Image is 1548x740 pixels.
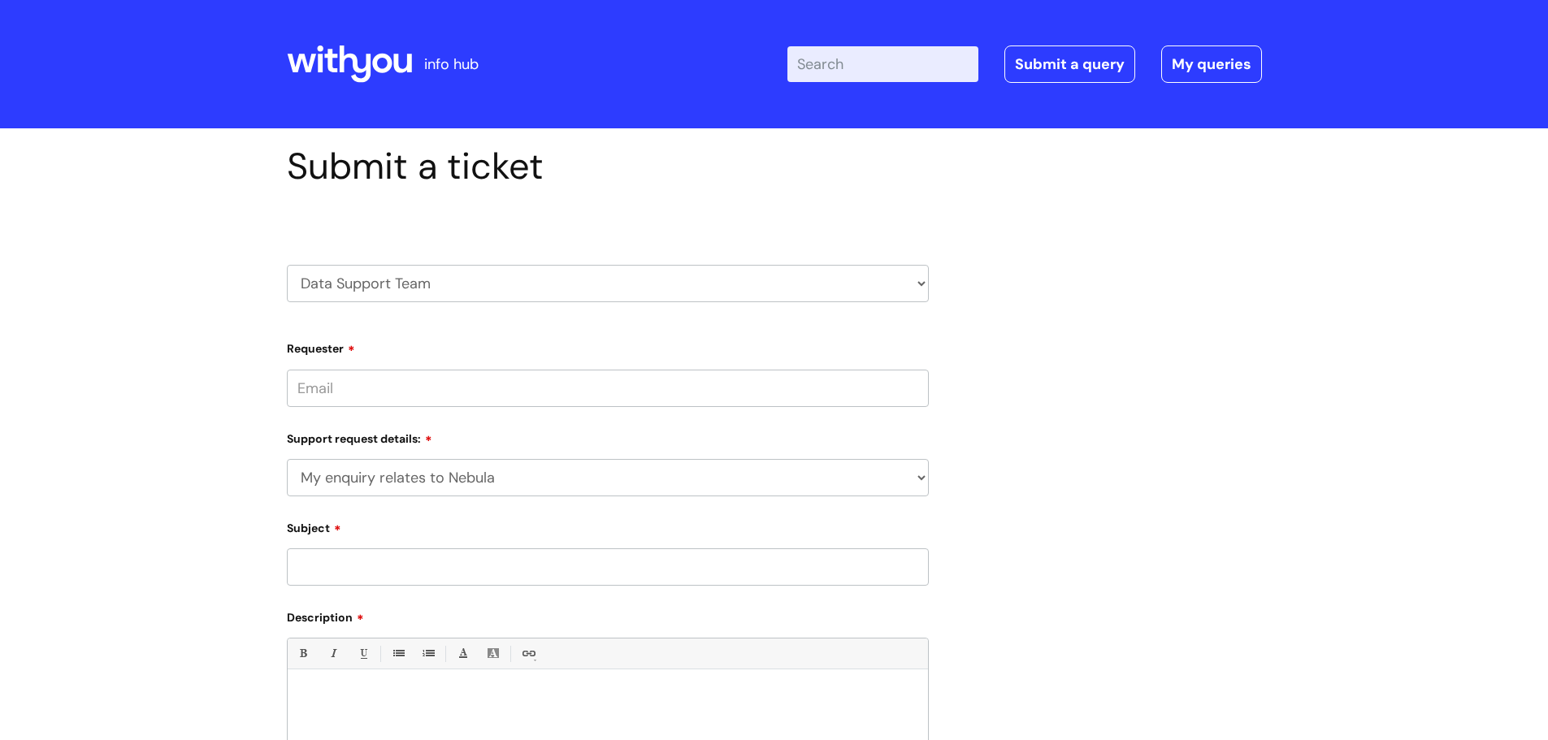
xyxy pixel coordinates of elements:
[287,370,929,407] input: Email
[418,643,438,664] a: 1. Ordered List (Ctrl-Shift-8)
[453,643,473,664] a: Font Color
[518,643,538,664] a: Link
[1161,45,1262,83] a: My queries
[287,336,929,356] label: Requester
[287,605,929,625] label: Description
[323,643,343,664] a: Italic (Ctrl-I)
[787,46,978,82] input: Search
[1004,45,1135,83] a: Submit a query
[353,643,373,664] a: Underline(Ctrl-U)
[483,643,503,664] a: Back Color
[287,516,929,535] label: Subject
[287,426,929,446] label: Support request details:
[293,643,313,664] a: Bold (Ctrl-B)
[388,643,408,664] a: • Unordered List (Ctrl-Shift-7)
[424,51,479,77] p: info hub
[287,145,929,188] h1: Submit a ticket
